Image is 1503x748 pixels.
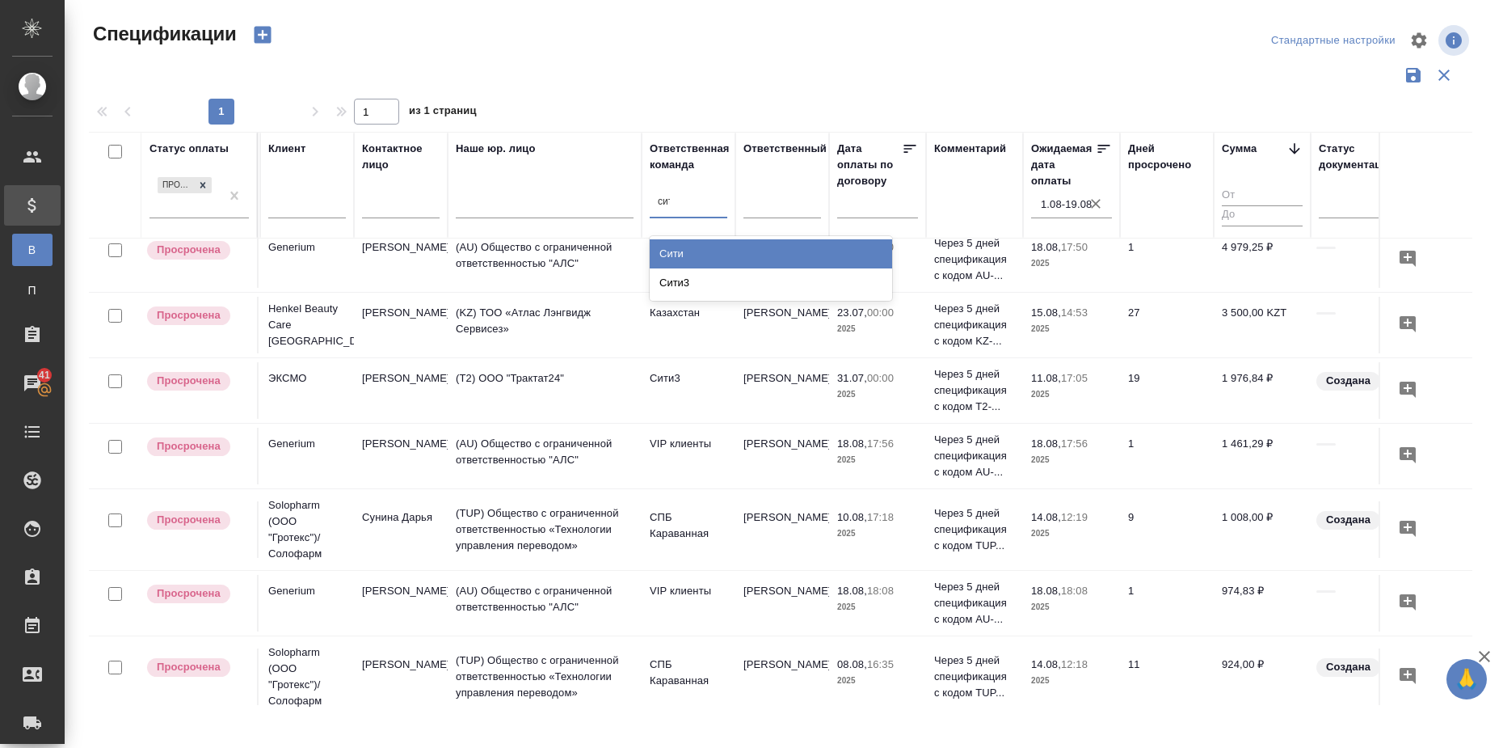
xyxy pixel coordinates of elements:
[1222,186,1303,206] input: От
[157,659,221,675] p: Просрочена
[1061,372,1088,384] p: 17:05
[157,585,221,602] p: Просрочена
[268,644,346,709] p: Solopharm (ООО "Гротекс")/Солофарм
[934,141,1006,157] div: Комментарий
[934,653,1015,701] p: Через 5 дней спецификация с кодом TUP...
[1031,452,1112,468] p: 2025
[354,231,448,288] td: [PERSON_NAME]
[735,297,829,353] td: [PERSON_NAME]
[837,511,867,523] p: 10.08,
[268,436,346,452] p: Generium
[4,363,61,404] a: 41
[1214,575,1311,632] td: 974,83 ₽
[268,497,346,562] p: Solopharm (ООО "Гротекс")/Солофарм
[1031,599,1112,615] p: 2025
[1222,205,1303,226] input: До
[1214,501,1311,558] td: 1 008,00 ₽
[1031,585,1061,597] p: 18.08,
[934,579,1015,628] p: Через 5 дней спецификация с кодом AU-...
[1214,649,1311,705] td: 924,00 ₽
[1061,585,1088,597] p: 18:08
[362,141,440,173] div: Контактное лицо
[1326,512,1370,528] p: Создана
[1222,141,1257,157] div: Сумма
[1061,241,1088,253] p: 17:50
[354,362,448,419] td: [PERSON_NAME]
[1128,141,1206,173] div: Дней просрочено
[268,141,305,157] div: Клиент
[642,501,735,558] td: СПБ Караванная
[268,370,346,387] p: ЭКСМО
[1061,511,1088,523] p: 12:19
[1400,21,1438,60] span: Настроить таблицу
[934,366,1015,415] p: Через 5 дней спецификация с кодом Т2-...
[1120,501,1214,558] td: 9
[1214,231,1311,288] td: 4 979,25 ₽
[409,101,477,125] span: из 1 страниц
[448,231,642,288] td: (AU) Общество с ограниченной ответственностью "АЛС"
[1031,511,1061,523] p: 14.08,
[354,575,448,632] td: [PERSON_NAME]
[650,239,892,268] div: Сити
[1326,659,1370,675] p: Создана
[837,372,867,384] p: 31.07,
[1031,306,1061,319] p: 15.08,
[354,649,448,705] td: [PERSON_NAME]
[1446,659,1487,699] button: 🙏
[1319,141,1424,173] div: Cтатус документации
[867,372,894,384] p: 00:00
[157,373,221,389] p: Просрочена
[642,297,735,353] td: Казахстан
[448,428,642,484] td: (AU) Общество с ограниченной ответственностью "АЛС"
[1267,28,1400,53] div: split button
[1453,662,1480,696] span: 🙏
[650,141,730,173] div: Ответственная команда
[934,432,1015,480] p: Через 5 дней спецификация с кодом AU-...
[1031,372,1061,384] p: 11.08,
[1120,575,1214,632] td: 1
[837,437,867,450] p: 18.08,
[1031,321,1112,337] p: 2025
[837,673,918,689] p: 2025
[1031,437,1061,450] p: 18.08,
[642,231,735,288] td: VIP клиенты
[642,575,735,632] td: VIP клиенты
[1061,658,1088,670] p: 12:18
[867,585,894,597] p: 18:08
[12,234,53,266] a: В
[1214,362,1311,419] td: 1 976,84 ₽
[642,428,735,484] td: VIP клиенты
[1061,306,1088,319] p: 14:53
[157,242,221,258] p: Просрочена
[456,141,536,157] div: Наше юр. лицо
[448,644,642,709] td: (TUP) Общество с ограниченной ответственностью «Технологии управления переводом»
[268,583,346,599] p: Generium
[1031,387,1112,403] p: 2025
[448,297,642,353] td: (KZ) ТОО «Атлас Лэнгвидж Сервисез»
[1326,373,1370,389] p: Создана
[1061,437,1088,450] p: 17:56
[743,141,827,157] div: Ответственный
[837,306,867,319] p: 23.07,
[149,141,229,157] div: Статус оплаты
[354,428,448,484] td: [PERSON_NAME]
[1438,25,1472,56] span: Посмотреть информацию
[157,512,221,528] p: Просрочена
[837,599,918,615] p: 2025
[867,437,894,450] p: 17:56
[735,428,829,484] td: [PERSON_NAME]
[837,387,918,403] p: 2025
[735,575,829,632] td: [PERSON_NAME]
[1214,428,1311,484] td: 1 461,29 ₽
[158,177,194,194] div: Просрочена
[837,321,918,337] p: 2025
[867,306,894,319] p: 00:00
[1120,362,1214,419] td: 19
[837,452,918,468] p: 2025
[89,21,237,47] span: Спецификации
[1398,60,1429,91] button: Сохранить фильтры
[354,297,448,353] td: [PERSON_NAME]
[934,301,1015,349] p: Через 5 дней спецификация с кодом KZ-...
[268,301,346,349] p: Henkel Beauty Care [GEOGRAPHIC_DATA]
[1031,241,1061,253] p: 18.08,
